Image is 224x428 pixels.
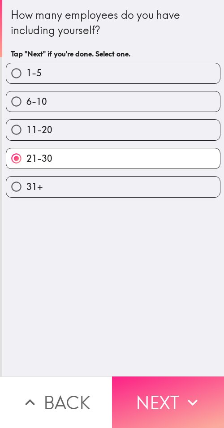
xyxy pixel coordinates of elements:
button: Next [112,376,224,428]
button: 1-5 [6,63,220,83]
span: 21-30 [26,152,52,165]
button: 6-10 [6,91,220,112]
button: 11-20 [6,120,220,140]
span: 11-20 [26,124,52,136]
span: 1-5 [26,67,42,79]
button: 21-30 [6,148,220,169]
div: How many employees do you have including yourself? [11,8,215,38]
span: 31+ [26,181,43,193]
h6: Tap "Next" if you're done. Select one. [11,49,215,59]
button: 31+ [6,177,220,197]
span: 6-10 [26,95,47,108]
